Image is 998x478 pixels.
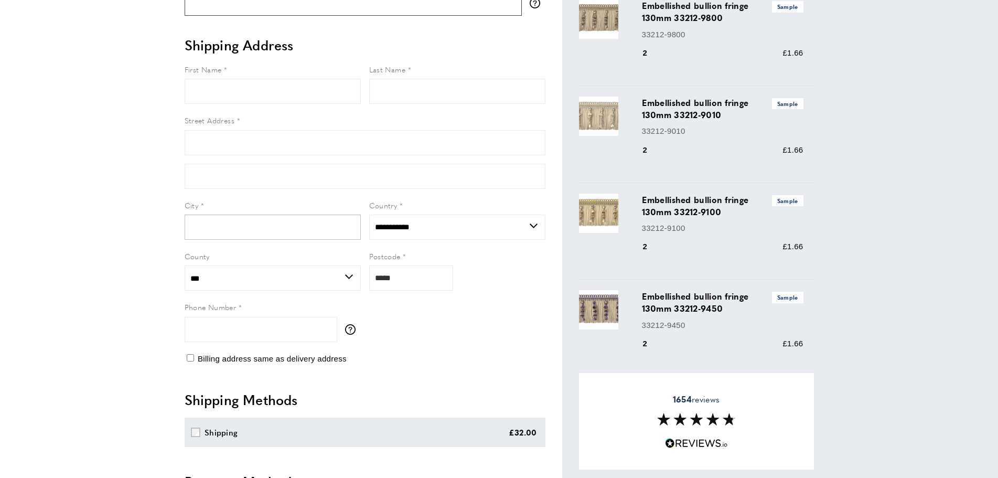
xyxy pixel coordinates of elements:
[185,64,222,75] span: First Name
[782,145,803,154] span: £1.66
[187,354,194,362] input: Billing address same as delivery address
[369,200,398,210] span: Country
[642,28,803,41] p: 33212-9800
[665,439,728,449] img: Reviews.io 5 stars
[642,47,662,59] div: 2
[185,200,199,210] span: City
[772,195,803,206] span: Sample
[673,393,692,405] strong: 1654
[642,337,662,350] div: 2
[642,290,803,314] h3: Embellished bullion fringe 130mm 33212-9450
[369,64,406,75] span: Last Name
[345,324,361,335] button: More information
[642,240,662,253] div: 2
[782,242,803,251] span: £1.66
[642,144,662,156] div: 2
[772,98,803,109] span: Sample
[185,302,237,312] span: Phone Number
[642,97,803,121] h3: Embellished bullion fringe 130mm 33212-9010
[579,194,618,233] img: Embellished bullion fringe 130mm 33212-9100
[642,319,803,332] p: 33212-9450
[579,97,618,136] img: Embellished bullion fringe 130mm 33212-9010
[509,426,537,439] div: £32.00
[369,251,401,261] span: Postcode
[657,413,736,426] img: Reviews section
[642,194,803,218] h3: Embellished bullion fringe 130mm 33212-9100
[198,354,347,363] span: Billing address same as delivery address
[673,394,720,405] span: reviews
[185,390,545,409] h2: Shipping Methods
[185,36,545,55] h2: Shipping Address
[782,339,803,348] span: £1.66
[642,125,803,137] p: 33212-9010
[579,290,618,330] img: Embellished bullion fringe 130mm 33212-9450
[782,48,803,57] span: £1.66
[205,426,238,439] div: Shipping
[185,251,210,261] span: County
[772,1,803,12] span: Sample
[642,222,803,235] p: 33212-9100
[772,292,803,303] span: Sample
[185,115,235,125] span: Street Address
